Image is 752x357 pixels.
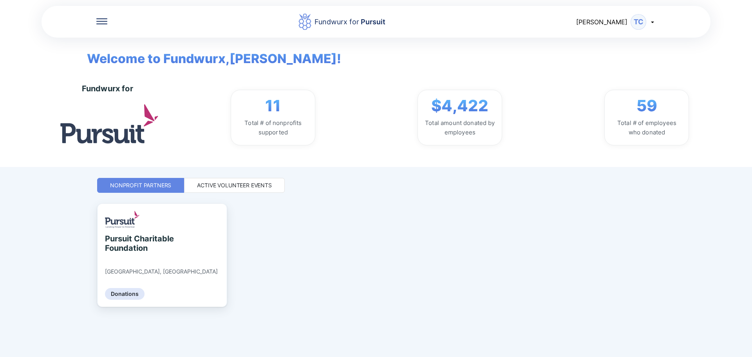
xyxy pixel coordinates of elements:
[631,14,646,30] div: TC
[265,96,281,115] span: 11
[105,234,177,253] div: Pursuit Charitable Foundation
[82,84,133,93] div: Fundwurx for
[197,181,272,189] div: Active Volunteer Events
[237,118,309,137] div: Total # of nonprofits supported
[105,268,218,275] div: [GEOGRAPHIC_DATA], [GEOGRAPHIC_DATA]
[60,104,158,143] img: logo.jpg
[611,118,682,137] div: Total # of employees who donated
[636,96,657,115] span: 59
[431,96,488,115] span: $4,422
[576,18,627,26] span: [PERSON_NAME]
[359,18,385,26] span: Pursuit
[75,38,341,68] span: Welcome to Fundwurx, [PERSON_NAME] !
[110,181,171,189] div: Nonprofit Partners
[424,118,495,137] div: Total amount donated by employees
[315,16,385,27] div: Fundwurx for
[105,288,145,300] div: Donations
